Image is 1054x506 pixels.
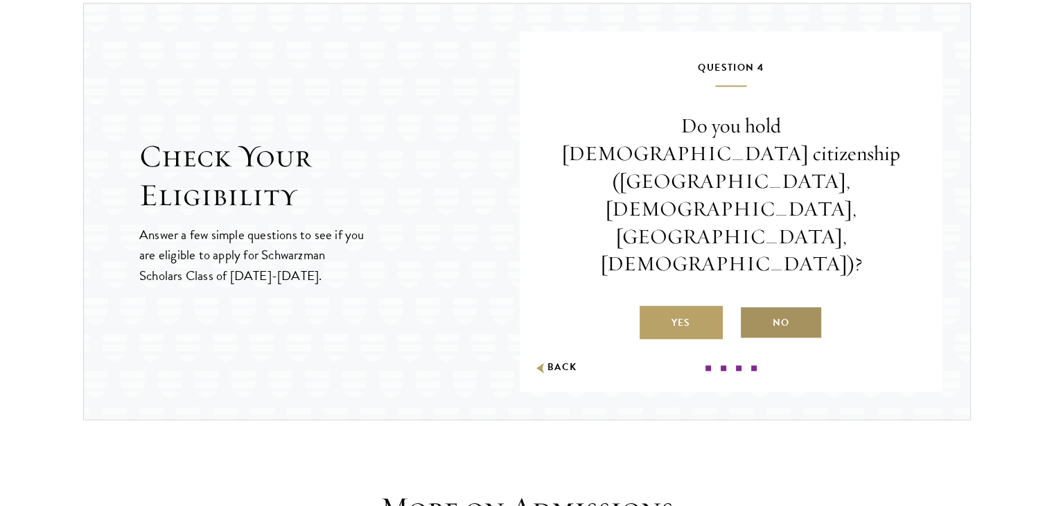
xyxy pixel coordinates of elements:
[640,306,723,339] label: Yes
[139,225,366,285] p: Answer a few simple questions to see if you are eligible to apply for Schwarzman Scholars Class o...
[534,360,577,375] button: Back
[139,137,520,215] h2: Check Your Eligibility
[739,306,823,339] label: No
[561,112,901,278] p: Do you hold [DEMOGRAPHIC_DATA] citizenship ([GEOGRAPHIC_DATA], [DEMOGRAPHIC_DATA], [GEOGRAPHIC_DA...
[561,59,901,87] h5: Question 4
